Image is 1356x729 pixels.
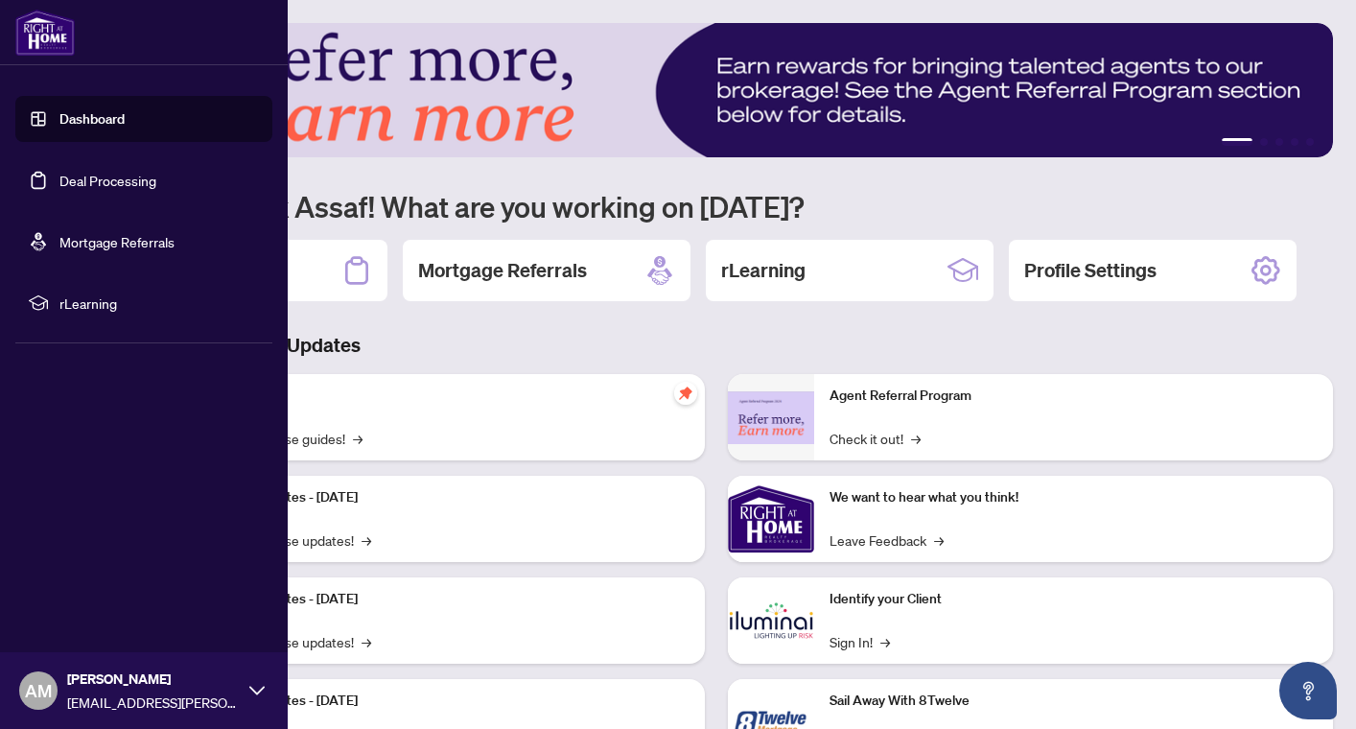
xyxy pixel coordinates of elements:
a: Deal Processing [59,172,156,189]
span: → [362,631,371,652]
p: Platform Updates - [DATE] [201,589,690,610]
p: Agent Referral Program [830,386,1318,407]
span: → [880,631,890,652]
span: → [934,529,944,551]
span: pushpin [674,382,697,405]
button: 2 [1260,138,1268,146]
button: 5 [1306,138,1314,146]
button: 4 [1291,138,1298,146]
img: logo [15,10,75,56]
h2: rLearning [721,257,806,284]
button: 3 [1275,138,1283,146]
a: Mortgage Referrals [59,233,175,250]
a: Leave Feedback→ [830,529,944,551]
span: → [353,428,362,449]
h1: Welcome back Assaf! What are you working on [DATE]? [100,188,1333,224]
p: Platform Updates - [DATE] [201,487,690,508]
p: Self-Help [201,386,690,407]
img: We want to hear what you think! [728,476,814,562]
span: [EMAIL_ADDRESS][PERSON_NAME][DOMAIN_NAME] [67,692,240,713]
p: Identify your Client [830,589,1318,610]
h3: Brokerage & Industry Updates [100,332,1333,359]
a: Check it out!→ [830,428,921,449]
span: AM [25,677,52,704]
p: Sail Away With 8Twelve [830,691,1318,712]
span: rLearning [59,293,259,314]
span: → [362,529,371,551]
img: Agent Referral Program [728,391,814,444]
p: Platform Updates - [DATE] [201,691,690,712]
span: → [911,428,921,449]
h2: Mortgage Referrals [418,257,587,284]
a: Dashboard [59,110,125,128]
h2: Profile Settings [1024,257,1157,284]
button: Open asap [1279,662,1337,719]
button: 1 [1222,138,1252,146]
a: Sign In!→ [830,631,890,652]
p: We want to hear what you think! [830,487,1318,508]
img: Slide 0 [100,23,1333,157]
span: [PERSON_NAME] [67,669,240,690]
img: Identify your Client [728,577,814,664]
